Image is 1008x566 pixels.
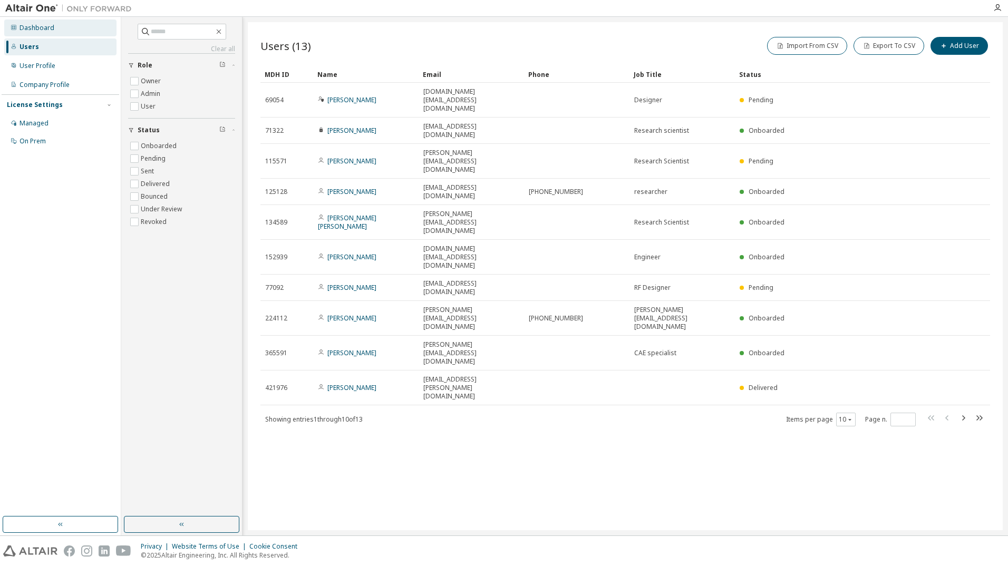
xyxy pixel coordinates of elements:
[5,3,137,14] img: Altair One
[634,157,689,165] span: Research Scientist
[423,183,519,200] span: [EMAIL_ADDRESS][DOMAIN_NAME]
[423,279,519,296] span: [EMAIL_ADDRESS][DOMAIN_NAME]
[327,348,376,357] a: [PERSON_NAME]
[749,348,784,357] span: Onboarded
[141,100,158,113] label: User
[265,384,287,392] span: 421976
[749,283,773,292] span: Pending
[634,188,667,196] span: researcher
[141,178,172,190] label: Delivered
[423,149,519,174] span: [PERSON_NAME][EMAIL_ADDRESS][DOMAIN_NAME]
[327,95,376,104] a: [PERSON_NAME]
[634,284,671,292] span: RF Designer
[528,66,625,83] div: Phone
[786,413,856,426] span: Items per page
[20,137,46,145] div: On Prem
[265,415,363,424] span: Showing entries 1 through 10 of 13
[141,75,163,87] label: Owner
[423,306,519,331] span: [PERSON_NAME][EMAIL_ADDRESS][DOMAIN_NAME]
[141,87,162,100] label: Admin
[219,61,226,70] span: Clear filter
[116,545,131,557] img: youtube.svg
[20,62,55,70] div: User Profile
[318,213,376,231] a: [PERSON_NAME] [PERSON_NAME]
[128,45,235,53] a: Clear all
[749,95,773,104] span: Pending
[265,284,284,292] span: 77092
[64,545,75,557] img: facebook.svg
[141,190,170,203] label: Bounced
[423,66,520,83] div: Email
[529,188,583,196] span: [PHONE_NUMBER]
[265,218,287,227] span: 134589
[767,37,847,55] button: Import From CSV
[634,349,676,357] span: CAE specialist
[423,245,519,270] span: [DOMAIN_NAME][EMAIL_ADDRESS][DOMAIN_NAME]
[423,210,519,235] span: [PERSON_NAME][EMAIL_ADDRESS][DOMAIN_NAME]
[854,37,924,55] button: Export To CSV
[81,545,92,557] img: instagram.svg
[20,119,49,128] div: Managed
[260,38,311,53] span: Users (13)
[20,43,39,51] div: Users
[839,415,853,424] button: 10
[265,253,287,261] span: 152939
[423,122,519,139] span: [EMAIL_ADDRESS][DOMAIN_NAME]
[327,187,376,196] a: [PERSON_NAME]
[749,218,784,227] span: Onboarded
[20,81,70,89] div: Company Profile
[317,66,414,83] div: Name
[749,157,773,165] span: Pending
[265,188,287,196] span: 125128
[249,542,304,551] div: Cookie Consent
[634,126,689,135] span: Research scientist
[265,96,284,104] span: 69054
[327,126,376,135] a: [PERSON_NAME]
[327,383,376,392] a: [PERSON_NAME]
[265,157,287,165] span: 115571
[128,119,235,142] button: Status
[3,545,57,557] img: altair_logo.svg
[265,314,287,323] span: 224112
[327,157,376,165] a: [PERSON_NAME]
[865,413,916,426] span: Page n.
[749,314,784,323] span: Onboarded
[634,96,662,104] span: Designer
[172,542,249,551] div: Website Terms of Use
[634,66,731,83] div: Job Title
[141,165,156,178] label: Sent
[749,126,784,135] span: Onboarded
[138,126,160,134] span: Status
[265,349,287,357] span: 365591
[327,252,376,261] a: [PERSON_NAME]
[219,126,226,134] span: Clear filter
[749,187,784,196] span: Onboarded
[423,87,519,113] span: [DOMAIN_NAME][EMAIL_ADDRESS][DOMAIN_NAME]
[423,340,519,366] span: [PERSON_NAME][EMAIL_ADDRESS][DOMAIN_NAME]
[634,218,689,227] span: Research Scientist
[20,24,54,32] div: Dashboard
[7,101,63,109] div: License Settings
[141,216,169,228] label: Revoked
[265,66,309,83] div: MDH ID
[749,252,784,261] span: Onboarded
[749,383,778,392] span: Delivered
[327,314,376,323] a: [PERSON_NAME]
[141,140,179,152] label: Onboarded
[634,306,730,331] span: [PERSON_NAME][EMAIL_ADDRESS][DOMAIN_NAME]
[931,37,988,55] button: Add User
[265,126,284,135] span: 71322
[327,283,376,292] a: [PERSON_NAME]
[141,551,304,560] p: © 2025 Altair Engineering, Inc. All Rights Reserved.
[128,54,235,77] button: Role
[138,61,152,70] span: Role
[423,375,519,401] span: [EMAIL_ADDRESS][PERSON_NAME][DOMAIN_NAME]
[634,253,661,261] span: Engineer
[141,152,168,165] label: Pending
[99,545,110,557] img: linkedin.svg
[141,542,172,551] div: Privacy
[739,66,935,83] div: Status
[529,314,583,323] span: [PHONE_NUMBER]
[141,203,184,216] label: Under Review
